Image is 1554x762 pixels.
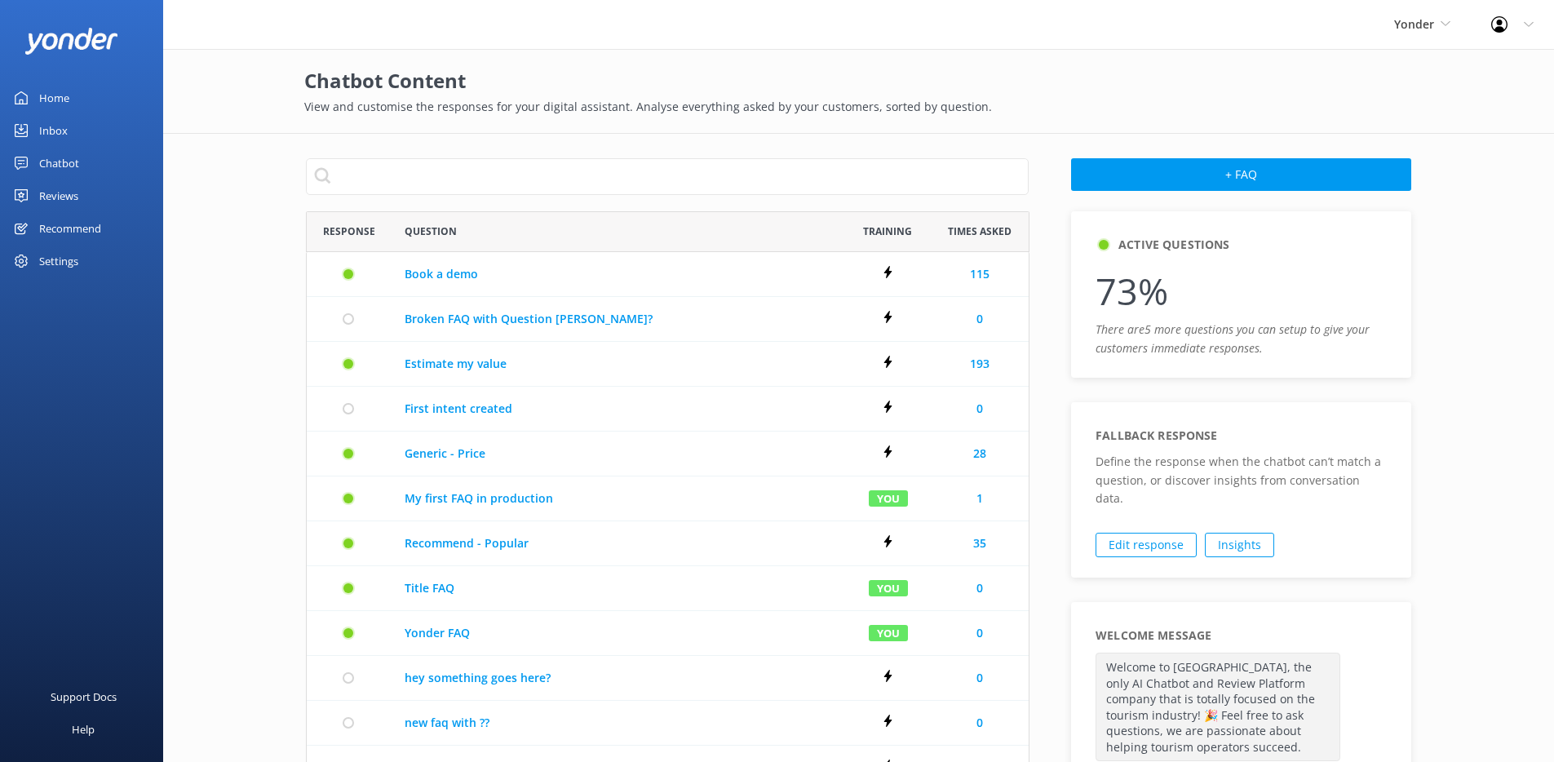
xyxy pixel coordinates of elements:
[976,400,983,418] a: 0
[1096,653,1340,762] p: Welcome to [GEOGRAPHIC_DATA], the only AI Chatbot and Review Platform company that is totally foc...
[306,611,1029,656] div: row
[306,432,1029,476] div: row
[976,714,983,732] a: 0
[976,669,983,687] a: 0
[39,179,78,212] div: Reviews
[405,579,833,597] a: Title FAQ
[1096,533,1197,557] a: Edit response
[39,114,68,147] div: Inbox
[405,669,833,687] a: hey something goes here?
[304,98,1414,116] p: View and customise the responses for your digital assistant. Analyse everything asked by your cus...
[39,212,101,245] div: Recommend
[24,28,118,55] img: yonder-white-logo.png
[405,310,833,328] a: Broken FAQ with Question [PERSON_NAME]?
[306,252,1029,297] div: row
[323,224,375,239] span: Response
[868,624,907,641] div: You
[51,680,117,713] div: Support Docs
[405,355,833,373] a: Estimate my value
[976,624,983,642] a: 0
[405,714,833,732] a: new faq with ??
[405,490,833,507] a: My first FAQ in production
[306,342,1029,387] div: row
[306,521,1029,566] div: row
[973,534,986,552] a: 35
[1096,453,1387,507] p: Define the response when the chatbot can’t match a question, or discover insights from conversati...
[868,490,907,507] div: You
[1096,627,1211,645] h5: Welcome Message
[976,579,983,597] a: 0
[1394,16,1434,32] span: Yonder
[39,147,79,179] div: Chatbot
[868,579,907,596] div: You
[306,566,1029,611] div: row
[863,224,912,239] span: Training
[1096,427,1217,445] h5: Fallback response
[306,656,1029,701] div: row
[976,490,983,507] a: 1
[405,400,833,418] a: First intent created
[970,265,990,283] a: 115
[1096,321,1370,355] i: There are 5 more questions you can setup to give your customers immediate responses.
[976,310,983,328] a: 0
[39,245,78,277] div: Settings
[306,476,1029,521] div: row
[306,701,1029,746] div: row
[405,624,833,642] a: Yonder FAQ
[306,387,1029,432] div: row
[1118,236,1229,254] h5: Active Questions
[405,445,833,463] a: Generic - Price
[1205,533,1274,557] a: Insights
[405,265,833,283] a: Book a demo
[948,224,1012,239] span: Times Asked
[973,445,986,463] a: 28
[306,297,1029,342] div: row
[405,534,833,552] a: Recommend - Popular
[970,355,990,373] a: 193
[1071,158,1411,191] button: + FAQ
[405,224,457,239] span: Question
[1096,262,1387,321] p: 73%
[304,65,1414,96] h2: Chatbot Content
[72,713,95,746] div: Help
[39,82,69,114] div: Home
